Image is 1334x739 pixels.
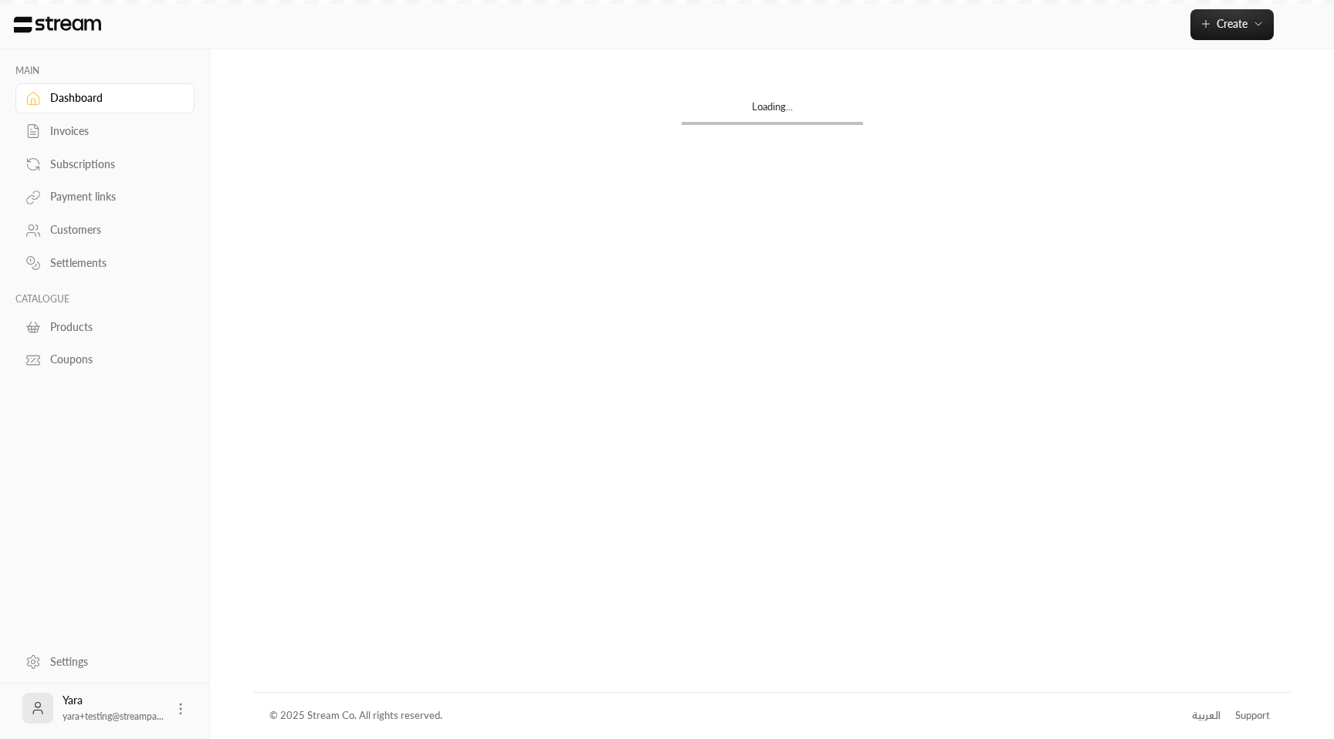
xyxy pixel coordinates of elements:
div: © 2025 Stream Co. All rights reserved. [269,708,442,724]
span: yara+testing@streampa... [63,710,164,722]
a: Subscriptions [15,149,195,179]
div: Customers [50,222,175,238]
a: Dashboard [15,83,195,113]
div: العربية [1192,708,1221,724]
a: Coupons [15,345,195,375]
p: CATALOGUE [15,293,195,305]
div: Coupons [50,352,175,367]
div: Yara [63,693,164,724]
div: Loading... [682,100,863,122]
img: Logo [12,16,103,33]
a: Support [1231,702,1275,730]
div: Products [50,319,175,335]
div: Settings [50,654,175,670]
a: Settlements [15,248,195,278]
div: Dashboard [50,90,175,106]
a: Products [15,312,195,342]
div: Subscriptions [50,157,175,172]
div: Invoices [50,123,175,139]
a: Payment links [15,182,195,212]
a: Invoices [15,116,195,147]
a: Settings [15,646,195,677]
button: Create [1190,9,1274,40]
div: Settlements [50,255,175,271]
a: Customers [15,215,195,245]
div: Payment links [50,189,175,204]
p: MAIN [15,65,195,77]
span: Create [1217,17,1248,30]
